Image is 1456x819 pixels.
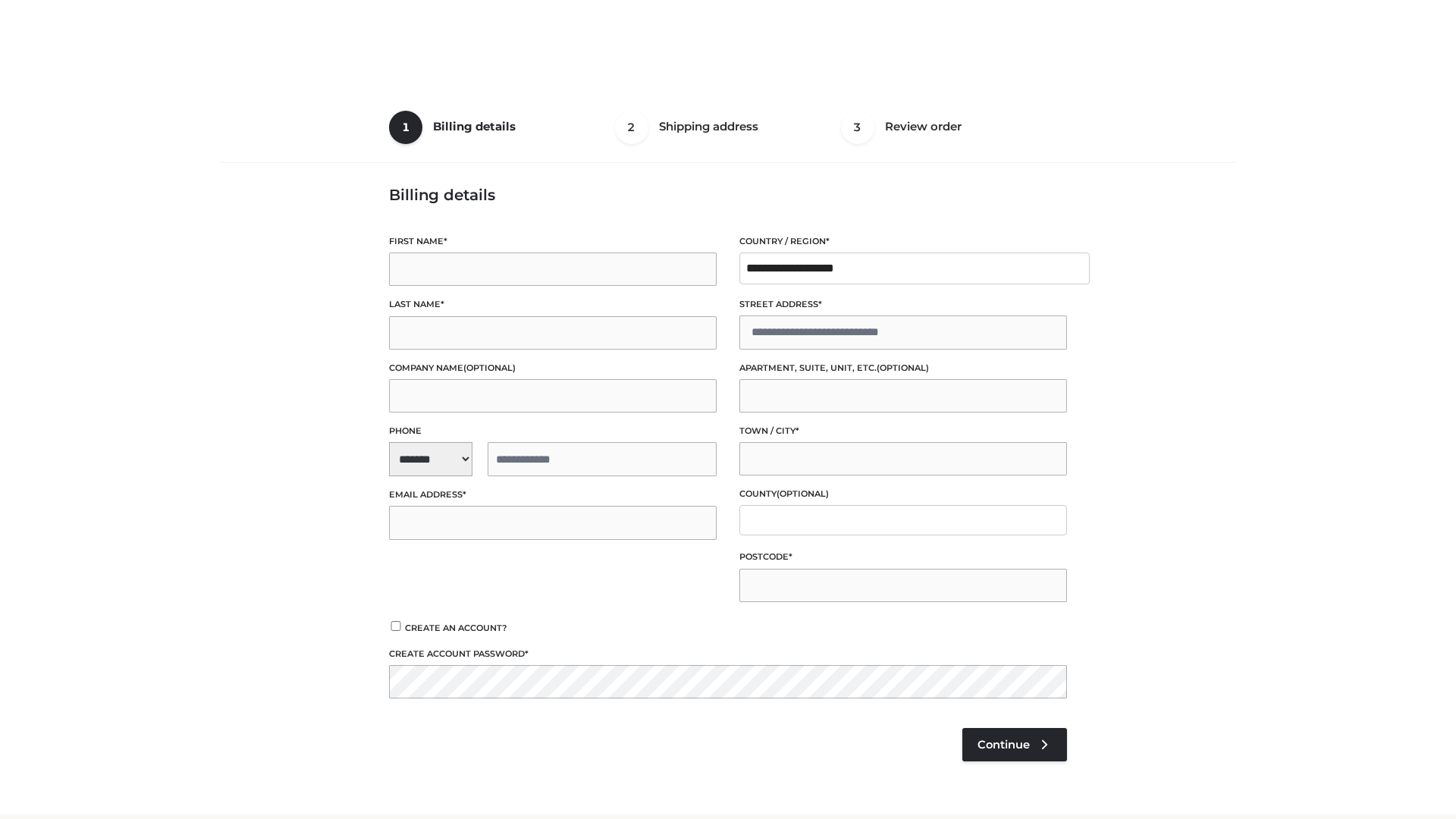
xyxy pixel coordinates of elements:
label: Email address [389,488,717,502]
h3: Billing details [389,186,1067,204]
a: Continue [962,728,1067,761]
label: Postcode [739,550,1067,564]
label: Town / City [739,424,1067,438]
label: First name [389,234,717,249]
span: Create an account? [405,623,507,633]
label: Phone [389,424,717,438]
span: Continue [977,738,1030,752]
span: 3 [841,111,874,144]
span: 1 [389,111,422,144]
span: (optional) [877,362,929,373]
span: 2 [615,111,648,144]
span: Billing details [433,119,516,133]
label: Company name [389,361,717,375]
label: Last name [389,297,717,312]
label: Street address [739,297,1067,312]
input: Create an account? [389,621,403,631]
label: Create account password [389,647,1067,661]
span: (optional) [463,362,516,373]
span: Shipping address [659,119,758,133]
label: County [739,487,1067,501]
span: (optional) [777,488,829,499]
label: Apartment, suite, unit, etc. [739,361,1067,375]
label: Country / Region [739,234,1067,249]
span: Review order [885,119,962,133]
